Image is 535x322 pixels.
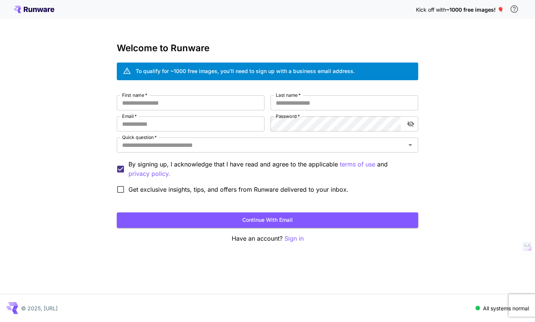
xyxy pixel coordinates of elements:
label: Email [122,113,137,119]
label: Last name [276,92,301,98]
label: Password [276,113,300,119]
p: privacy policy. [128,169,170,179]
button: Continue with email [117,212,418,228]
button: Sign in [284,234,304,243]
p: © 2025, [URL] [21,304,58,312]
div: To qualify for ~1000 free images, you’ll need to sign up with a business email address. [136,67,355,75]
label: Quick question [122,134,157,140]
span: Kick off with [416,6,446,13]
span: Get exclusive insights, tips, and offers from Runware delivered to your inbox. [128,185,349,194]
button: toggle password visibility [404,117,417,131]
p: All systems normal [483,304,529,312]
button: By signing up, I acknowledge that I have read and agree to the applicable terms of use and [128,169,170,179]
button: Open [405,140,416,150]
button: In order to qualify for free credit, you need to sign up with a business email address and click ... [507,2,522,17]
p: By signing up, I acknowledge that I have read and agree to the applicable and [128,160,412,179]
button: By signing up, I acknowledge that I have read and agree to the applicable and privacy policy. [340,160,375,169]
p: Have an account? [117,234,418,243]
p: terms of use [340,160,375,169]
h3: Welcome to Runware [117,43,418,53]
label: First name [122,92,147,98]
span: ~1000 free images! 🎈 [446,6,504,13]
